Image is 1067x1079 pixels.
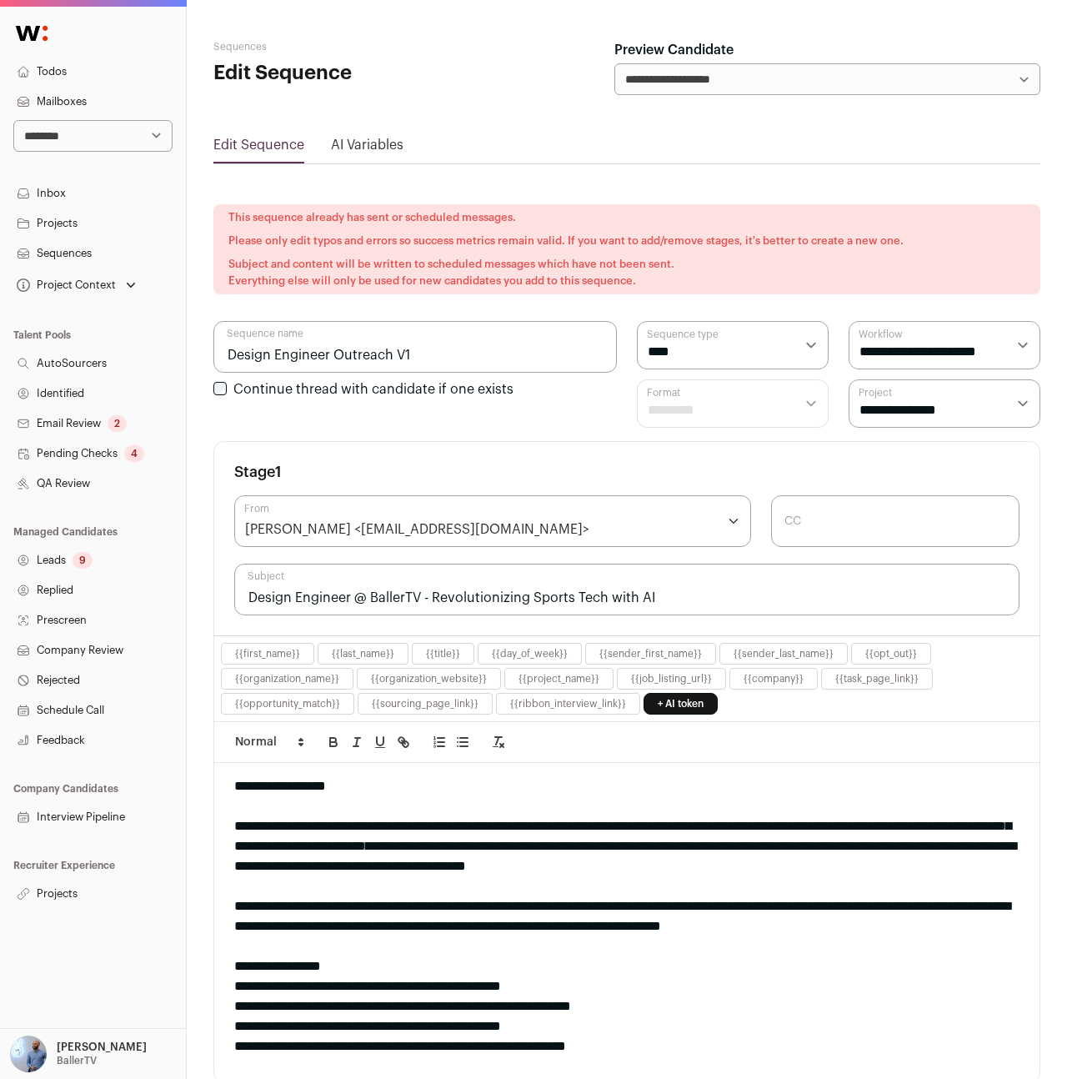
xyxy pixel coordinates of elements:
button: {{title}} [426,647,460,660]
p: Subject and content will be written to scheduled messages which have not been sent. Everything el... [228,256,1025,289]
button: {{sourcing_page_link}} [372,697,478,710]
button: {{organization_name}} [235,672,339,685]
a: Edit Sequence [213,138,304,152]
button: {{day_of_week}} [492,647,568,660]
p: Please only edit typos and errors so success metrics remain valid. If you want to add/remove stag... [228,233,1025,249]
h1: Edit Sequence [213,60,489,87]
label: Continue thread with candidate if one exists [233,383,513,396]
label: Preview Candidate [614,40,734,60]
h3: Stage [234,462,282,482]
button: {{opportunity_match}} [235,697,340,710]
button: {{organization_website}} [371,672,487,685]
div: 9 [73,552,93,569]
button: {{sender_first_name}} [599,647,702,660]
button: {{company}} [744,672,804,685]
img: Wellfound [7,17,57,50]
a: + AI token [644,693,718,715]
button: {{task_page_link}} [835,672,919,685]
div: [PERSON_NAME] <[EMAIL_ADDRESS][DOMAIN_NAME]> [245,519,589,539]
button: {{last_name}} [332,647,394,660]
p: This sequence already has sent or scheduled messages. [228,209,1025,226]
p: [PERSON_NAME] [57,1041,147,1054]
input: CC [771,495,1019,547]
div: Project Context [13,279,116,292]
button: {{project_name}} [518,672,599,685]
button: {{opt_out}} [865,647,917,660]
div: 2 [108,415,127,432]
p: BallerTV [57,1054,97,1067]
button: {{ribbon_interview_link}} [510,697,626,710]
button: {{first_name}} [235,647,300,660]
button: Open dropdown [7,1036,150,1072]
a: Sequences [213,42,267,52]
button: {{sender_last_name}} [734,647,834,660]
span: 1 [275,464,282,479]
button: {{job_listing_url}} [631,672,712,685]
img: 97332-medium_jpg [10,1036,47,1072]
input: Sequence name [213,321,617,373]
input: Subject [234,564,1019,615]
a: AI Variables [331,138,403,152]
button: Open dropdown [13,274,139,297]
div: 4 [124,445,144,462]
